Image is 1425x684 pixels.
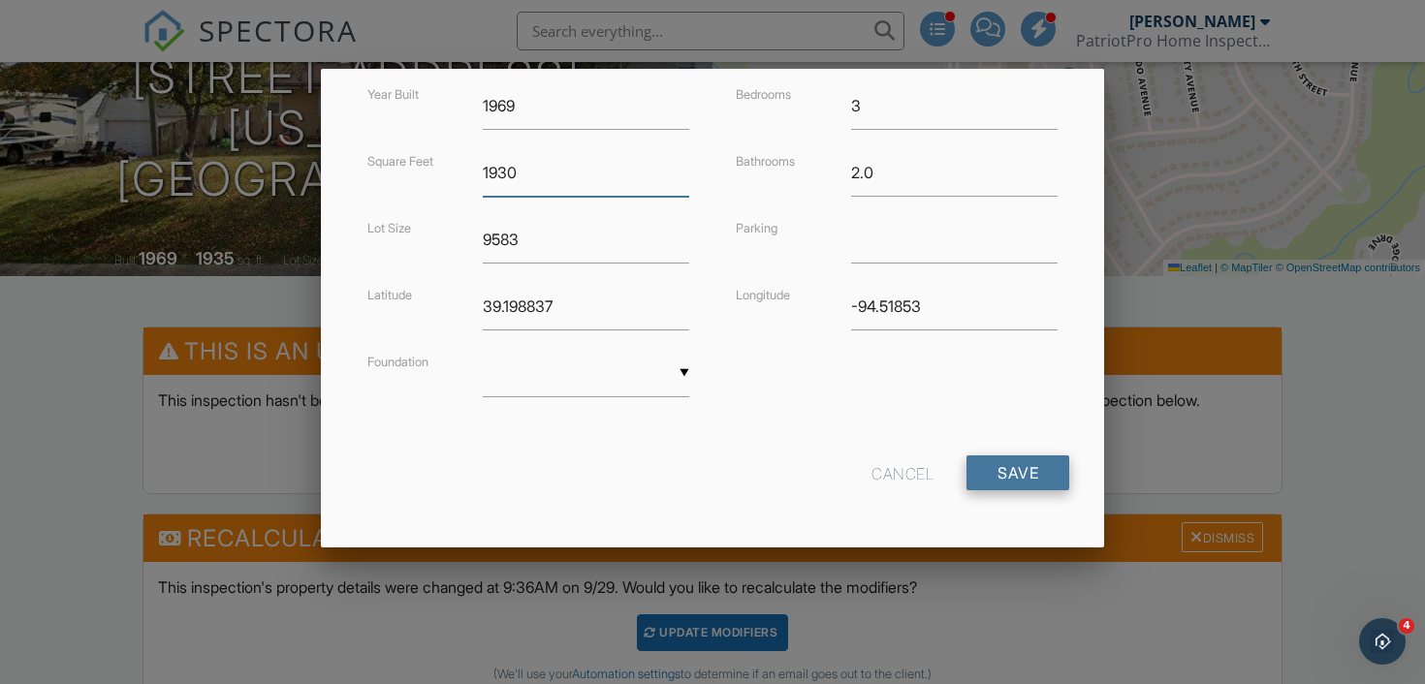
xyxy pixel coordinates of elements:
label: Longitude [736,288,790,302]
label: Square Feet [367,154,433,169]
div: Cancel [871,455,934,490]
label: Parking [736,221,777,235]
label: Bathrooms [736,154,795,169]
iframe: Intercom live chat [1359,618,1406,665]
label: Lot Size [367,221,411,235]
input: Save [966,455,1069,490]
span: 4 [1399,618,1414,634]
label: Bedrooms [736,87,791,102]
label: Latitude [367,288,412,302]
label: Year Built [367,87,419,102]
label: Foundation [367,355,428,369]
